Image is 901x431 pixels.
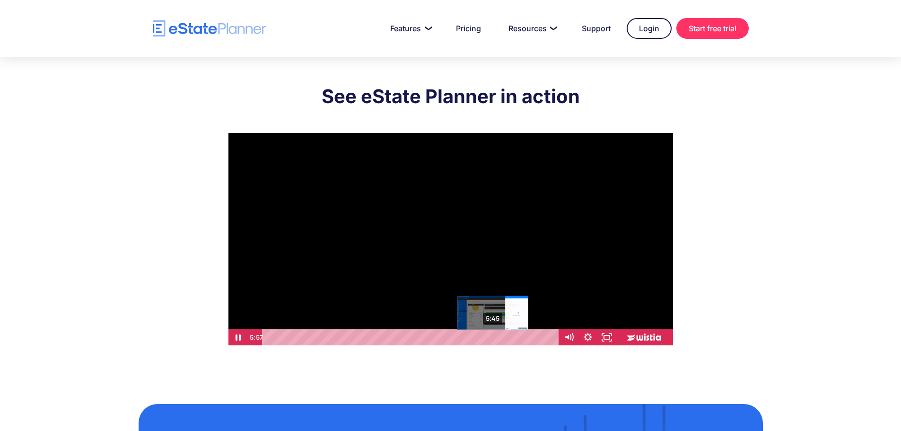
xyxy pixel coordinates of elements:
a: Wistia Logo -- Learn More [616,329,673,345]
button: Pause [228,329,247,345]
a: Pricing [445,19,492,38]
button: Mute [560,329,578,345]
a: Features [379,19,440,38]
h2: See eState Planner in action [228,85,673,108]
button: Fullscreen [597,329,616,345]
a: home [153,20,266,37]
div: Playbar [269,329,554,345]
a: Start free trial [676,18,749,39]
a: Resources [497,19,566,38]
a: Support [570,19,622,38]
button: Show settings menu [578,329,597,345]
a: Login [627,18,672,39]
